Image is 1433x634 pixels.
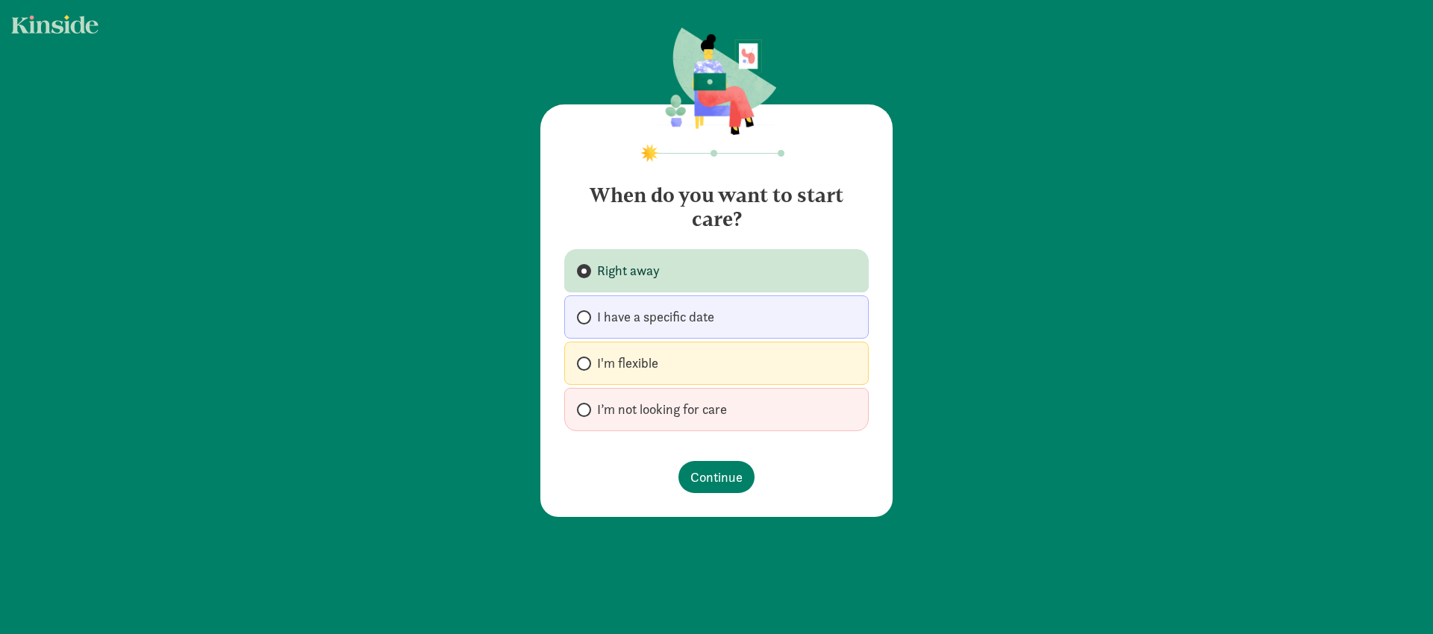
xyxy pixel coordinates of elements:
[678,461,755,493] button: Continue
[597,308,714,326] span: I have a specific date
[690,467,743,487] span: Continue
[597,401,727,418] span: I’m not looking for care
[564,172,869,231] h4: When do you want to start care?
[597,262,660,280] span: Right away
[597,354,658,372] span: I'm flexible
